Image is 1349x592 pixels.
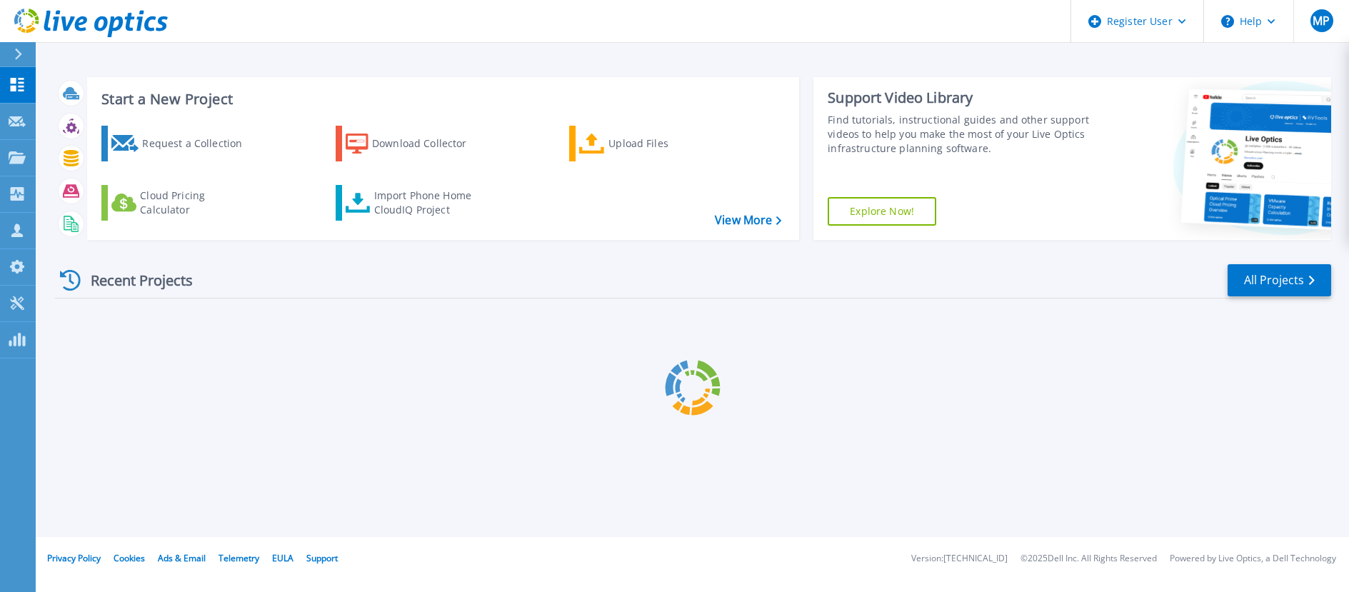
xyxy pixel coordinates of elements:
a: Download Collector [336,126,495,161]
a: Ads & Email [158,552,206,564]
li: Version: [TECHNICAL_ID] [911,554,1008,563]
li: Powered by Live Optics, a Dell Technology [1170,554,1336,563]
a: EULA [272,552,294,564]
a: Upload Files [569,126,728,161]
div: Import Phone Home CloudIQ Project [374,189,486,217]
li: © 2025 Dell Inc. All Rights Reserved [1020,554,1157,563]
a: All Projects [1228,264,1331,296]
a: Cookies [114,552,145,564]
a: View More [715,214,781,227]
a: Explore Now! [828,197,936,226]
span: MP [1313,15,1330,26]
a: Support [306,552,338,564]
div: Support Video Library [828,89,1091,107]
div: Find tutorials, instructional guides and other support videos to help you make the most of your L... [828,113,1091,156]
div: Cloud Pricing Calculator [140,189,254,217]
a: Privacy Policy [47,552,101,564]
a: Request a Collection [101,126,261,161]
a: Telemetry [219,552,259,564]
div: Upload Files [608,129,723,158]
div: Download Collector [372,129,486,158]
div: Request a Collection [142,129,256,158]
a: Cloud Pricing Calculator [101,185,261,221]
h3: Start a New Project [101,91,781,107]
div: Recent Projects [55,263,212,298]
